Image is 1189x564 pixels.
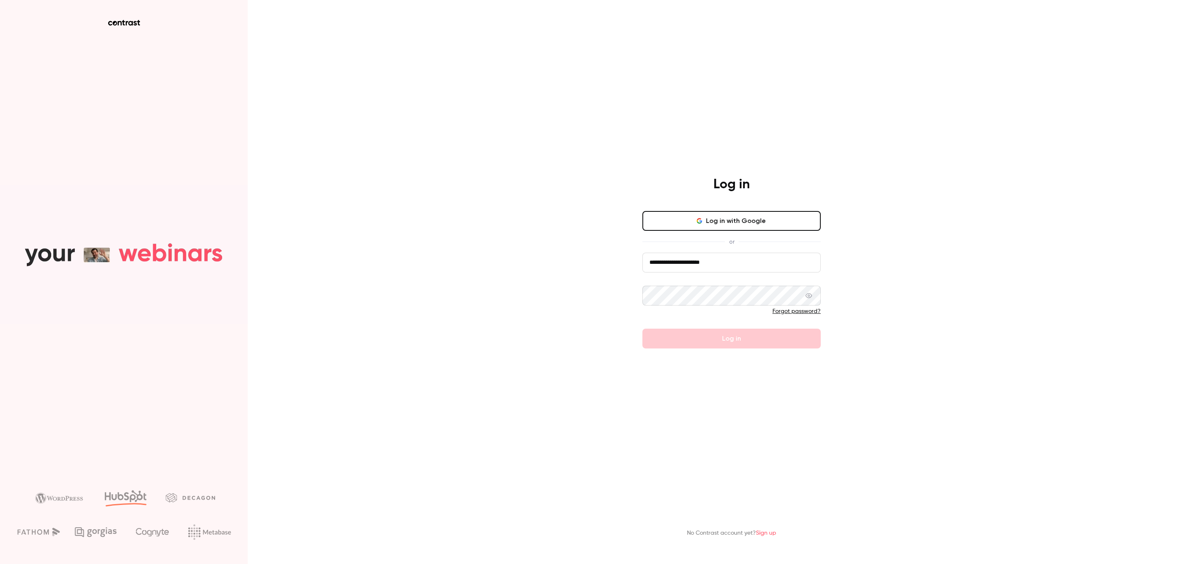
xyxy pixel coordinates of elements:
button: Log in with Google [642,211,821,231]
a: Sign up [756,530,776,536]
h4: Log in [713,176,750,193]
a: Forgot password? [772,308,821,314]
img: decagon [166,493,215,502]
span: or [725,237,739,246]
p: No Contrast account yet? [687,529,776,538]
